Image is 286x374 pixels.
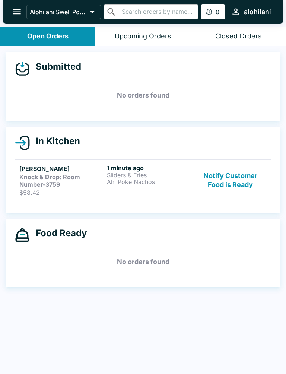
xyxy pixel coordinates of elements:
[107,172,191,178] p: Sliders & Fries
[7,2,26,21] button: open drawer
[27,32,69,41] div: Open Orders
[19,189,104,196] p: $58.42
[30,8,87,16] p: Alohilani Swell Pool & Bar
[216,8,219,16] p: 0
[228,4,274,20] button: alohilani
[30,136,80,147] h4: In Kitchen
[26,5,101,19] button: Alohilani Swell Pool & Bar
[244,7,271,16] div: alohilani
[107,178,191,185] p: Ahi Poke Nachos
[215,32,262,41] div: Closed Orders
[15,248,271,275] h5: No orders found
[30,228,87,239] h4: Food Ready
[15,159,271,201] a: [PERSON_NAME]Knock & Drop: Room Number-3759$58.421 minute agoSliders & FriesAhi Poke NachosNotify...
[30,61,81,72] h4: Submitted
[194,164,267,196] button: Notify Customer Food is Ready
[19,173,80,188] strong: Knock & Drop: Room Number-3759
[19,164,104,173] h5: [PERSON_NAME]
[120,7,195,17] input: Search orders by name or phone number
[115,32,171,41] div: Upcoming Orders
[107,164,191,172] h6: 1 minute ago
[15,82,271,109] h5: No orders found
